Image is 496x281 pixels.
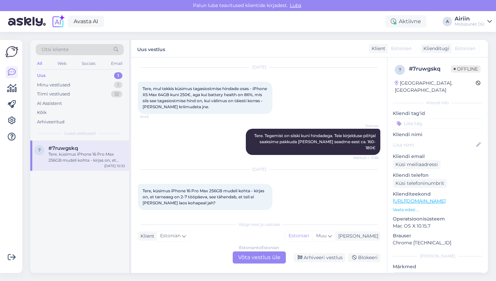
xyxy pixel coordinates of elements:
div: Valige keel ja vastake [138,222,380,228]
div: [DATE] [138,64,380,70]
p: Mac OS X 10.15.7 [393,223,483,230]
span: Estonian [391,45,412,52]
div: [PERSON_NAME] [336,233,378,240]
p: Operatsioonisüsteem [393,215,483,223]
div: Arhiveeri vestlus [294,253,345,262]
span: Muu [316,233,327,239]
div: Kliendi info [393,100,483,106]
div: Aktiivne [385,15,426,28]
div: Socials [80,59,97,68]
div: Email [110,59,124,68]
div: AI Assistent [37,100,62,107]
div: Kõik [37,109,47,116]
span: Estonian [455,45,475,52]
div: All [36,59,43,68]
span: Tere, küsimus iPhone 16 Pro Max 256GB mudeli kohta - kirjas on, et tarneaeg on 2-7 tööpäeva, see ... [143,188,265,205]
div: Küsi telefoninumbrit [393,179,447,188]
span: 7 [399,67,401,72]
p: Klienditeekond [393,191,483,198]
span: 10:32 [140,210,165,215]
div: Tiimi vestlused [37,91,70,97]
div: Estonian [285,231,312,241]
div: Klient [369,45,385,52]
div: Klient [138,233,154,240]
div: Mobipunkt OÜ [455,22,485,27]
div: Web [56,59,68,68]
input: Lisa nimi [393,141,475,149]
input: Lisa tag [393,118,483,128]
div: Estonian to Estonian [239,245,279,251]
div: 1 [114,72,122,79]
p: Kliendi tag'id [393,110,483,117]
span: Uued vestlused [64,130,96,136]
p: Kliendi email [393,153,483,160]
span: Otsi kliente [42,46,69,53]
div: Võta vestlus üle [233,251,286,264]
div: [PERSON_NAME] [393,253,483,259]
div: [DATE] 10:32 [104,163,125,168]
span: Estonian [160,232,181,240]
span: Nähtud ✓ 11:58 [353,155,378,160]
div: 1 [114,82,122,88]
span: Toomas [353,123,378,128]
img: explore-ai [51,14,65,29]
div: 32 [111,91,122,97]
div: Küsi meiliaadressi [393,160,441,169]
p: Kliendi telefon [393,172,483,179]
div: Klienditugi [421,45,449,52]
div: [DATE] [138,166,380,172]
label: Uus vestlus [137,44,165,53]
a: Avasta AI [68,16,104,27]
span: Tere. Tegemist on siiski kuni hindadega. Teie kirjelduse põhjal saaksime pakkuda [PERSON_NAME] se... [254,133,377,150]
span: Tere, mul tekkis küsimus tagasiostmise hindade osas - iPhone XS Max 64GB kuni 250€, aga kui batte... [143,86,268,109]
div: # 7ruwgskq [409,65,451,73]
div: Blokeeri [348,253,380,262]
p: Chrome [TECHNICAL_ID] [393,239,483,246]
p: Vaata edasi ... [393,207,483,213]
a: AiriinMobipunkt OÜ [455,16,492,27]
span: 10:43 [140,114,165,119]
span: #7ruwgskq [48,145,78,151]
div: Airiin [455,16,485,22]
div: Uus [37,72,46,79]
a: [URL][DOMAIN_NAME] [393,198,446,204]
p: Brauser [393,232,483,239]
img: Askly Logo [5,45,18,58]
div: Arhiveeritud [37,119,65,125]
span: 7 [38,148,41,153]
span: Luba [288,2,303,8]
div: Tere, küsimus iPhone 16 Pro Max 256GB mudeli kohta - kirjas on, et tarneaeg on 2-7 tööpäeva, see ... [48,151,125,163]
span: Offline [451,65,481,73]
p: Märkmed [393,263,483,270]
div: [GEOGRAPHIC_DATA], [GEOGRAPHIC_DATA] [395,80,476,94]
div: Minu vestlused [37,82,70,88]
div: A [443,17,452,26]
p: Kliendi nimi [393,131,483,138]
